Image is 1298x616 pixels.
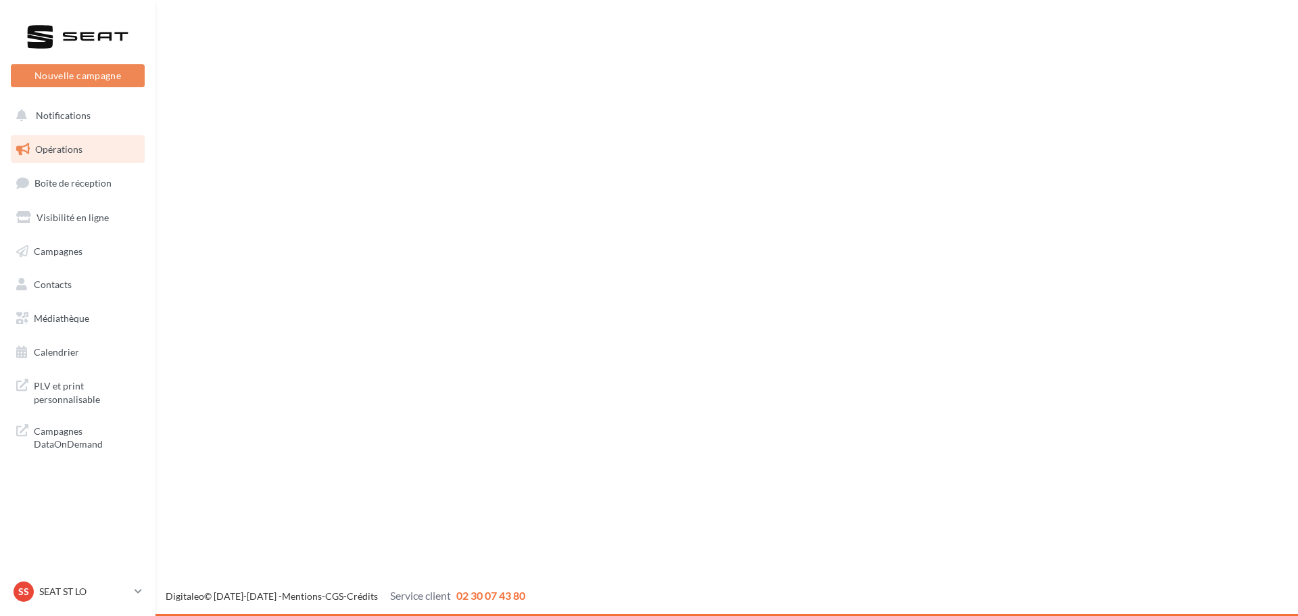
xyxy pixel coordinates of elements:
span: PLV et print personnalisable [34,377,139,406]
span: Visibilité en ligne [37,212,109,223]
span: Opérations [35,143,82,155]
span: Campagnes [34,245,82,256]
span: Boîte de réception [34,177,112,189]
button: Notifications [8,101,142,130]
span: © [DATE]-[DATE] - - - [166,590,525,602]
a: Campagnes [8,237,147,266]
span: Notifications [36,110,91,121]
a: Calendrier [8,338,147,366]
span: Calendrier [34,346,79,358]
span: Service client [390,589,451,602]
a: Digitaleo [166,590,204,602]
a: PLV et print personnalisable [8,371,147,411]
a: Contacts [8,270,147,299]
span: SS [18,585,29,598]
a: CGS [325,590,343,602]
button: Nouvelle campagne [11,64,145,87]
a: Opérations [8,135,147,164]
a: Visibilité en ligne [8,204,147,232]
a: Crédits [347,590,378,602]
span: 02 30 07 43 80 [456,589,525,602]
a: SS SEAT ST LO [11,579,145,605]
span: Campagnes DataOnDemand [34,422,139,451]
a: Boîte de réception [8,168,147,197]
span: Médiathèque [34,312,89,324]
a: Mentions [282,590,322,602]
a: Médiathèque [8,304,147,333]
span: Contacts [34,279,72,290]
a: Campagnes DataOnDemand [8,417,147,456]
p: SEAT ST LO [39,585,129,598]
